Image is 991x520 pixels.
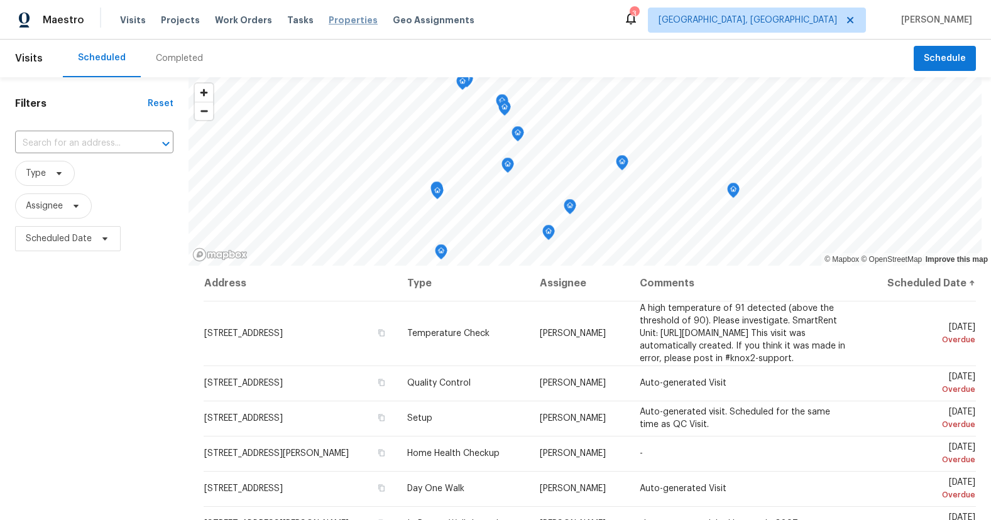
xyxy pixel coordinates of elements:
span: [PERSON_NAME] [540,414,606,423]
span: [DATE] [872,372,975,396]
span: - [640,449,643,458]
a: Mapbox homepage [192,247,248,262]
span: Maestro [43,14,84,26]
span: Auto-generated Visit [640,379,726,387]
h1: Filters [15,97,148,110]
span: Assignee [26,200,63,212]
div: Map marker [616,155,628,175]
span: [DATE] [872,478,975,501]
span: [DATE] [872,323,975,346]
span: Visits [15,45,43,72]
span: [STREET_ADDRESS] [204,379,283,387]
button: Copy Address [376,447,387,458]
input: Search for an address... [15,134,138,153]
div: 3 [630,8,638,20]
span: [PERSON_NAME] [540,379,606,387]
th: Address [204,266,397,301]
div: Scheduled [78,51,126,64]
div: Map marker [456,75,469,94]
span: [DATE] [872,408,975,431]
button: Copy Address [376,482,387,494]
span: [PERSON_NAME] [540,329,606,338]
div: Map marker [564,199,576,219]
span: A high temperature of 91 detected (above the threshold of 90). Please investigate. SmartRent Unit... [640,304,845,363]
span: Properties [329,14,378,26]
span: Day One Walk [407,484,464,493]
div: Reset [148,97,173,110]
div: Map marker [498,100,511,120]
span: Scheduled Date [26,232,92,245]
div: Overdue [872,489,975,501]
th: Assignee [530,266,630,301]
span: Setup [407,414,432,423]
button: Open [157,135,175,153]
span: [STREET_ADDRESS] [204,329,283,338]
div: Overdue [872,383,975,396]
span: [PERSON_NAME] [540,449,606,458]
span: [GEOGRAPHIC_DATA], [GEOGRAPHIC_DATA] [659,14,837,26]
div: Map marker [501,158,514,177]
a: Improve this map [926,255,988,264]
div: Map marker [496,94,508,114]
span: Visits [120,14,146,26]
span: [PERSON_NAME] [896,14,972,26]
div: Map marker [430,181,443,201]
button: Copy Address [376,377,387,388]
canvas: Map [189,77,982,266]
span: [DATE] [872,443,975,466]
span: Geo Assignments [393,14,474,26]
span: Home Health Checkup [407,449,500,458]
div: Map marker [431,184,444,203]
div: Map marker [512,126,524,146]
span: Work Orders [215,14,272,26]
a: Mapbox [824,255,859,264]
div: Overdue [872,333,975,346]
span: Temperature Check [407,329,490,338]
span: Schedule [924,51,966,67]
div: Map marker [727,183,740,202]
span: [STREET_ADDRESS][PERSON_NAME] [204,449,349,458]
span: Projects [161,14,200,26]
div: Map marker [435,244,447,264]
button: Zoom out [195,102,213,120]
span: [PERSON_NAME] [540,484,606,493]
span: Tasks [287,16,314,24]
button: Zoom in [195,84,213,102]
span: Type [26,167,46,180]
span: [STREET_ADDRESS] [204,414,283,423]
a: OpenStreetMap [861,255,922,264]
div: Completed [156,52,203,65]
button: Schedule [914,46,976,72]
span: Auto-generated visit. Scheduled for the same time as QC Visit. [640,408,830,429]
div: Overdue [872,453,975,466]
span: Quality Control [407,379,471,387]
th: Comments [630,266,862,301]
button: Copy Address [376,327,387,339]
span: [STREET_ADDRESS] [204,484,283,493]
span: Auto-generated Visit [640,484,726,493]
div: Overdue [872,418,975,431]
th: Scheduled Date ↑ [862,266,976,301]
div: Map marker [542,225,555,244]
th: Type [397,266,530,301]
button: Copy Address [376,412,387,423]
